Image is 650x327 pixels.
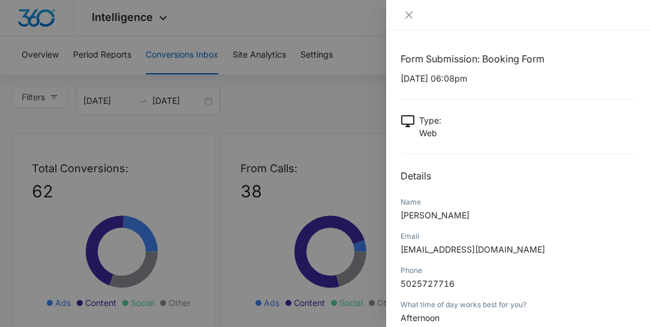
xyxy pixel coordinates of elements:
h1: Form Submission: Booking Form [401,52,636,66]
span: Afternoon [401,313,440,323]
div: What time of day works best for you? [401,299,636,310]
p: [DATE] 06:08pm [401,72,636,85]
div: Phone [401,265,636,276]
h2: Details [401,169,636,183]
button: Close [401,10,417,20]
span: [PERSON_NAME] [401,210,470,220]
div: Email [401,231,636,242]
span: 5025727716 [401,278,455,289]
span: close [404,10,414,20]
p: Web [419,127,441,139]
div: Name [401,197,636,208]
span: [EMAIL_ADDRESS][DOMAIN_NAME] [401,244,545,254]
p: Type : [419,114,441,127]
